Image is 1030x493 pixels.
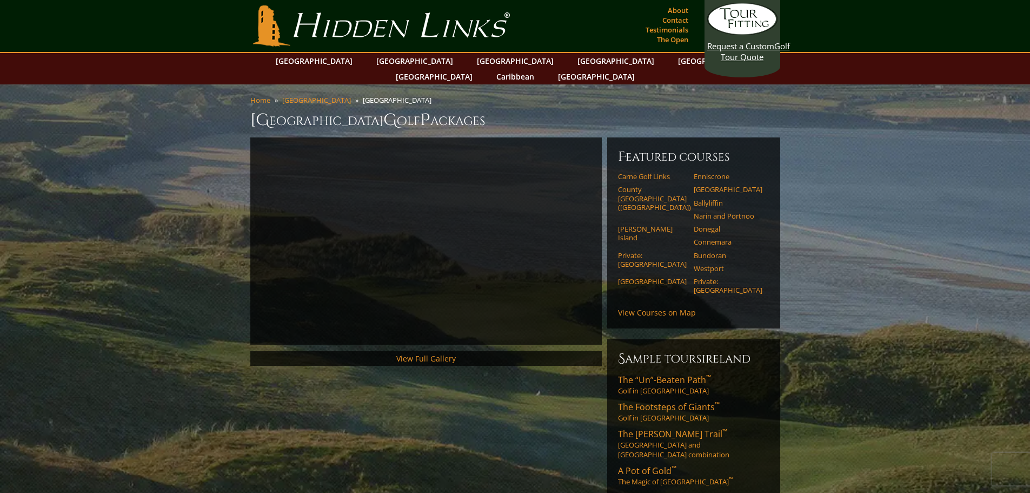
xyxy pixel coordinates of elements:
[665,3,691,18] a: About
[643,22,691,37] a: Testimonials
[722,427,727,436] sup: ™
[553,69,640,84] a: [GEOGRAPHIC_DATA]
[618,465,676,477] span: A Pot of Gold
[673,53,760,69] a: [GEOGRAPHIC_DATA]
[618,277,687,286] a: [GEOGRAPHIC_DATA]
[618,350,769,367] h6: Sample ToursIreland
[694,225,762,233] a: Donegal
[672,464,676,473] sup: ™
[618,465,769,487] a: A Pot of Gold™The Magic of [GEOGRAPHIC_DATA]™
[618,374,711,386] span: The “Un”-Beaten Path
[363,95,436,105] li: [GEOGRAPHIC_DATA]
[383,109,397,131] span: G
[694,185,762,194] a: [GEOGRAPHIC_DATA]
[390,69,478,84] a: [GEOGRAPHIC_DATA]
[694,277,762,295] a: Private: [GEOGRAPHIC_DATA]
[618,148,769,166] h6: Featured Courses
[660,12,691,28] a: Contact
[250,95,270,105] a: Home
[707,3,778,62] a: Request a CustomGolf Tour Quote
[729,476,733,483] sup: ™
[706,373,711,382] sup: ™
[707,41,774,51] span: Request a Custom
[618,374,769,396] a: The “Un”-Beaten Path™Golf in [GEOGRAPHIC_DATA]
[420,109,430,131] span: P
[396,353,456,364] a: View Full Gallery
[694,238,762,246] a: Connemara
[654,32,691,47] a: The Open
[491,69,540,84] a: Caribbean
[250,109,780,131] h1: [GEOGRAPHIC_DATA] olf ackages
[694,172,762,181] a: Enniscrone
[572,53,660,69] a: [GEOGRAPHIC_DATA]
[694,199,762,207] a: Ballyliffin
[618,307,696,318] a: View Courses on Map
[618,225,687,242] a: [PERSON_NAME] Island
[618,172,687,181] a: Carne Golf Links
[371,53,458,69] a: [GEOGRAPHIC_DATA]
[618,251,687,269] a: Private: [GEOGRAPHIC_DATA]
[694,212,762,220] a: Narin and Portnoo
[618,428,769,459] a: The [PERSON_NAME] Trail™[GEOGRAPHIC_DATA] and [GEOGRAPHIC_DATA] combination
[715,400,720,409] sup: ™
[618,185,687,212] a: County [GEOGRAPHIC_DATA] ([GEOGRAPHIC_DATA])
[618,428,727,440] span: The [PERSON_NAME] Trail
[694,264,762,273] a: Westport
[694,251,762,260] a: Bundoran
[261,148,591,334] iframe: Sir-Nick-on-Northwest-Ireland
[618,401,769,423] a: The Footsteps of Giants™Golf in [GEOGRAPHIC_DATA]
[270,53,358,69] a: [GEOGRAPHIC_DATA]
[282,95,351,105] a: [GEOGRAPHIC_DATA]
[471,53,559,69] a: [GEOGRAPHIC_DATA]
[618,401,720,413] span: The Footsteps of Giants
